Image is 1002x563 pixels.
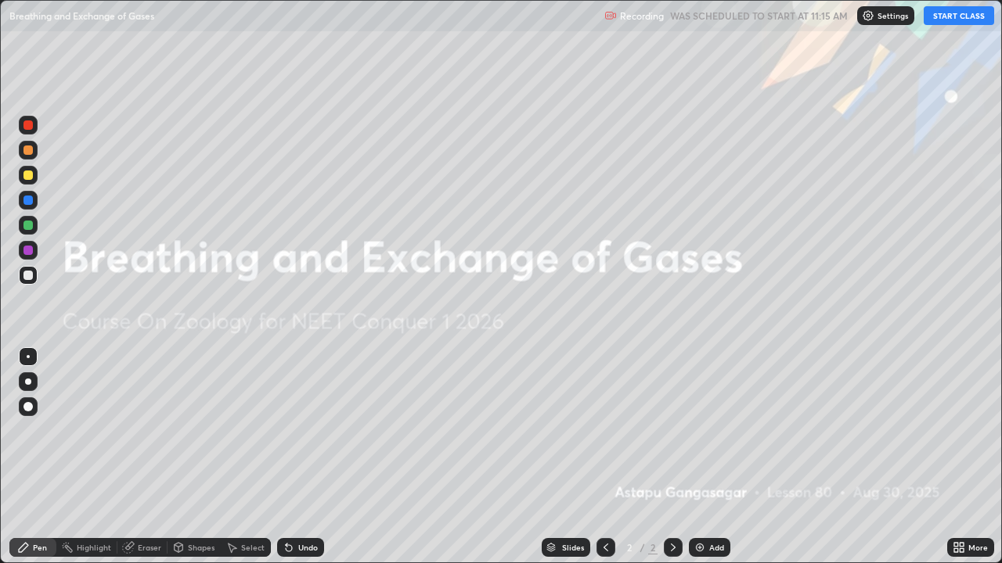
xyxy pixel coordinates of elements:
[878,12,908,20] p: Settings
[862,9,874,22] img: class-settings-icons
[77,543,111,551] div: Highlight
[33,543,47,551] div: Pen
[924,6,994,25] button: START CLASS
[648,540,658,554] div: 2
[640,543,645,552] div: /
[968,543,988,551] div: More
[562,543,584,551] div: Slides
[241,543,265,551] div: Select
[620,10,664,22] p: Recording
[622,543,637,552] div: 2
[298,543,318,551] div: Undo
[694,541,706,554] img: add-slide-button
[604,9,617,22] img: recording.375f2c34.svg
[188,543,214,551] div: Shapes
[670,9,848,23] h5: WAS SCHEDULED TO START AT 11:15 AM
[709,543,724,551] div: Add
[138,543,161,551] div: Eraser
[9,9,154,22] p: Breathing and Exchange of Gases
